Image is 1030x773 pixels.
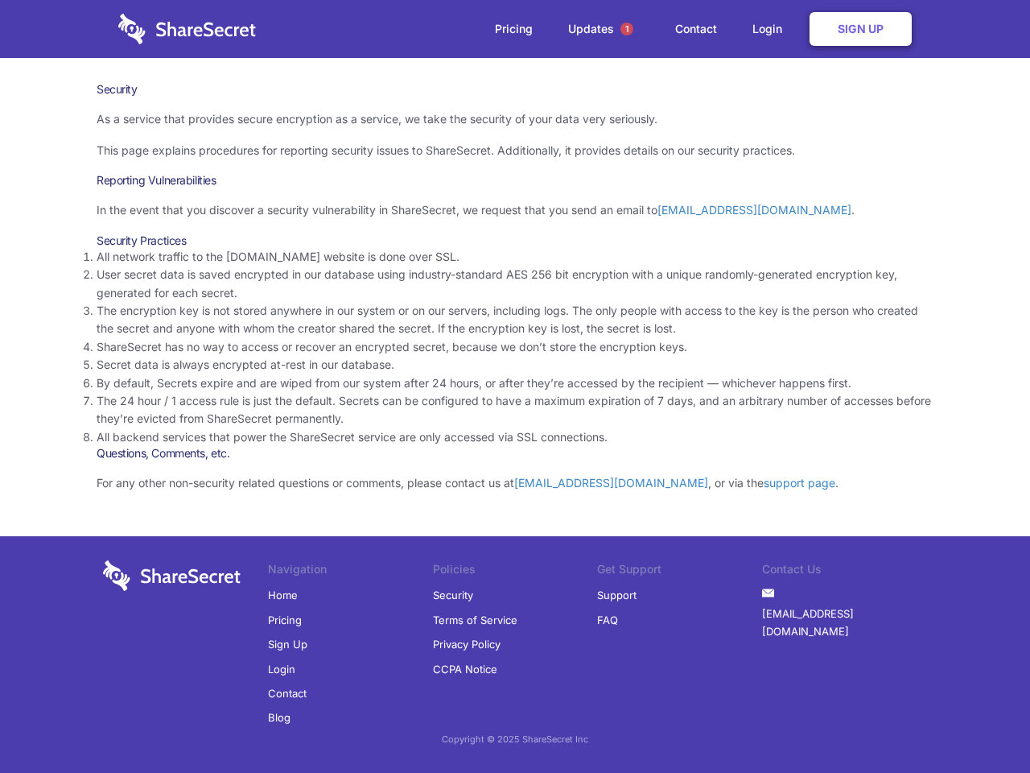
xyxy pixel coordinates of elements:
[97,248,933,266] li: All network traffic to the [DOMAIN_NAME] website is done over SSL.
[97,302,933,338] li: The encryption key is not stored anywhere in our system or on our servers, including logs. The on...
[97,446,933,461] h3: Questions, Comments, etc.
[433,608,517,632] a: Terms of Service
[433,560,598,583] li: Policies
[597,608,618,632] a: FAQ
[103,560,241,591] img: logo-wordmark-white-trans-d4663122ce5f474addd5e946df7df03e33cb6a1c49d2221995e7729f52c070b2.svg
[433,583,473,607] a: Security
[620,23,633,35] span: 1
[97,201,933,219] p: In the event that you discover a security vulnerability in ShareSecret, we request that you send ...
[736,4,806,54] a: Login
[597,560,762,583] li: Get Support
[97,338,933,356] li: ShareSecret has no way to access or recover an encrypted secret, because we don’t store the encry...
[97,474,933,492] p: For any other non-security related questions or comments, please contact us at , or via the .
[268,681,307,705] a: Contact
[268,705,290,730] a: Blog
[118,14,256,44] img: logo-wordmark-white-trans-d4663122ce5f474addd5e946df7df03e33cb6a1c49d2221995e7729f52c070b2.svg
[97,110,933,128] p: As a service that provides secure encryption as a service, we take the security of your data very...
[810,12,912,46] a: Sign Up
[268,657,295,681] a: Login
[97,428,933,446] li: All backend services that power the ShareSecret service are only accessed via SSL connections.
[97,374,933,392] li: By default, Secrets expire and are wiped from our system after 24 hours, or after they’re accesse...
[268,608,302,632] a: Pricing
[514,476,708,490] a: [EMAIL_ADDRESS][DOMAIN_NAME]
[97,82,933,97] h1: Security
[268,560,433,583] li: Navigation
[657,203,851,217] a: [EMAIL_ADDRESS][DOMAIN_NAME]
[268,583,298,607] a: Home
[597,583,637,607] a: Support
[762,560,927,583] li: Contact Us
[97,392,933,428] li: The 24 hour / 1 access rule is just the default. Secrets can be configured to have a maximum expi...
[433,632,501,656] a: Privacy Policy
[659,4,733,54] a: Contact
[268,632,307,656] a: Sign Up
[764,476,835,490] a: support page
[762,601,927,644] a: [EMAIL_ADDRESS][DOMAIN_NAME]
[479,4,549,54] a: Pricing
[97,142,933,159] p: This page explains procedures for reporting security issues to ShareSecret. Additionally, it prov...
[97,234,933,248] h3: Security Practices
[97,356,933,374] li: Secret data is always encrypted at-rest in our database.
[97,173,933,188] h3: Reporting Vulnerabilities
[433,657,497,681] a: CCPA Notice
[97,266,933,302] li: User secret data is saved encrypted in our database using industry-standard AES 256 bit encryptio...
